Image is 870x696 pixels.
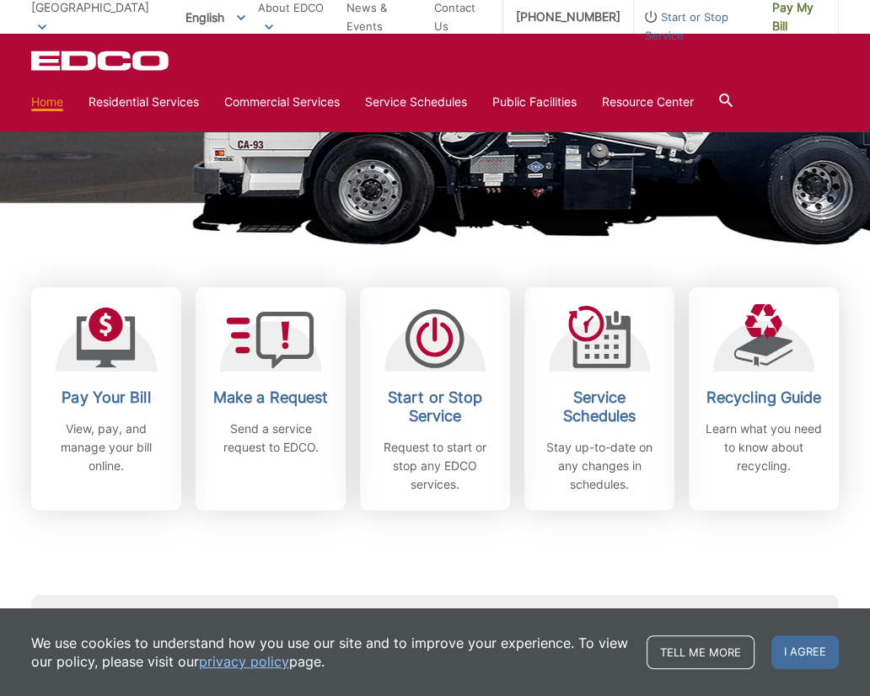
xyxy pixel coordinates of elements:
span: English [173,3,258,31]
p: Learn what you need to know about recycling. [701,420,826,475]
span: I agree [771,635,839,669]
p: View, pay, and manage your bill online. [44,420,169,475]
a: EDCD logo. Return to the homepage. [31,51,171,71]
a: Residential Services [89,93,199,111]
p: We use cookies to understand how you use our site and to improve your experience. To view our pol... [31,634,630,671]
h2: Pay Your Bill [44,388,169,407]
a: Public Facilities [492,93,577,111]
a: Home [31,93,63,111]
a: Make a Request Send a service request to EDCO. [196,287,346,511]
a: Service Schedules [365,93,467,111]
a: privacy policy [199,652,289,671]
p: Request to start or stop any EDCO services. [373,438,497,494]
h2: Recycling Guide [701,388,826,407]
a: Resource Center [602,93,694,111]
a: Commercial Services [224,93,340,111]
h2: Service Schedules [537,388,662,426]
a: Service Schedules Stay up-to-date on any changes in schedules. [524,287,674,511]
p: Send a service request to EDCO. [208,420,333,457]
a: Pay Your Bill View, pay, and manage your bill online. [31,287,181,511]
h2: Make a Request [208,388,333,407]
a: Recycling Guide Learn what you need to know about recycling. [689,287,839,511]
h2: Start or Stop Service [373,388,497,426]
a: Tell me more [647,635,755,669]
p: Stay up-to-date on any changes in schedules. [537,438,662,494]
